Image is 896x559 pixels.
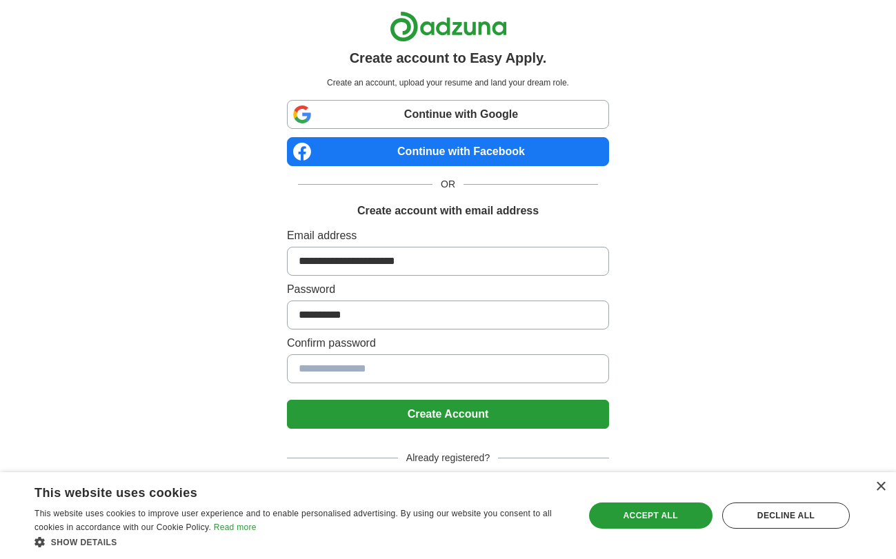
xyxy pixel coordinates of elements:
h1: Create account with email address [357,203,539,219]
span: Show details [51,538,117,547]
label: Password [287,281,609,298]
label: Email address [287,227,609,244]
div: Decline all [722,502,850,529]
div: Show details [34,535,568,549]
button: Create Account [287,400,609,429]
div: Accept all [589,502,713,529]
p: Create an account, upload your resume and land your dream role. [290,77,606,89]
span: OR [432,177,464,192]
div: Close [875,482,886,492]
img: Adzuna logo [390,11,507,42]
a: Read more, opens a new window [214,522,257,532]
label: Confirm password [287,335,609,352]
div: This website uses cookies [34,480,533,501]
h1: Create account to Easy Apply. [350,48,547,68]
a: Continue with Facebook [287,137,609,166]
span: Already registered? [398,451,498,465]
a: Continue with Google [287,100,609,129]
span: This website uses cookies to improve user experience and to enable personalised advertising. By u... [34,509,552,532]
